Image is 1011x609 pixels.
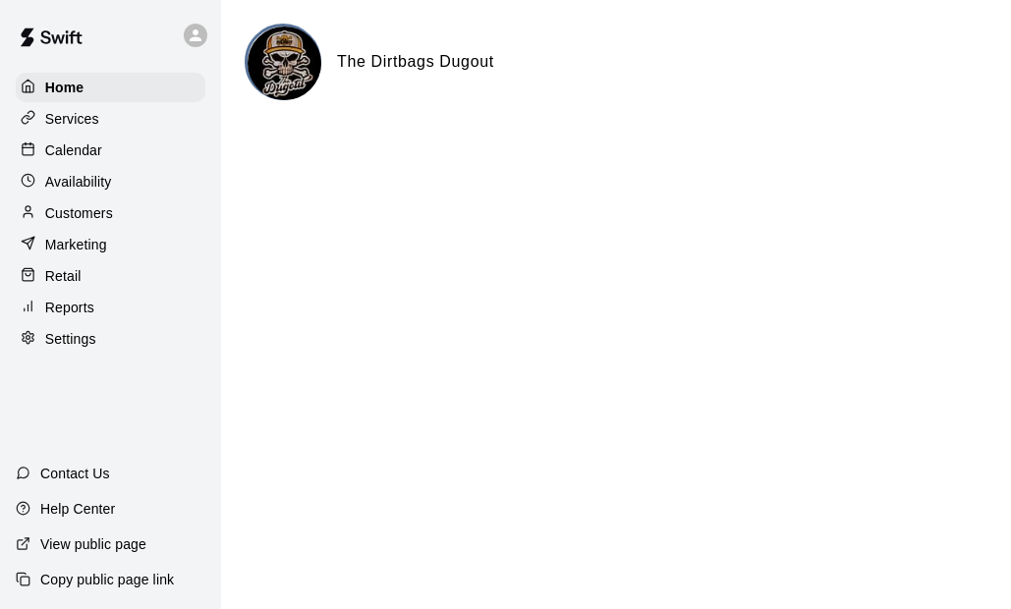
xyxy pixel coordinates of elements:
a: Availability [16,167,205,196]
a: Calendar [16,136,205,165]
a: Reports [16,293,205,322]
a: Customers [16,198,205,228]
p: View public page [40,534,146,554]
p: Retail [45,266,82,286]
a: Home [16,73,205,102]
p: Availability [45,172,112,192]
h6: The Dirtbags Dugout [337,49,494,75]
img: The Dirtbags Dugout logo [248,27,321,100]
a: Retail [16,261,205,291]
p: Marketing [45,235,107,254]
a: Services [16,104,205,134]
a: Settings [16,324,205,354]
p: Contact Us [40,464,110,483]
a: Marketing [16,230,205,259]
p: Help Center [40,499,115,519]
p: Customers [45,203,113,223]
p: Calendar [45,140,102,160]
p: Services [45,109,99,129]
p: Reports [45,298,94,317]
p: Copy public page link [40,570,174,589]
p: Settings [45,329,96,349]
p: Home [45,78,84,97]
